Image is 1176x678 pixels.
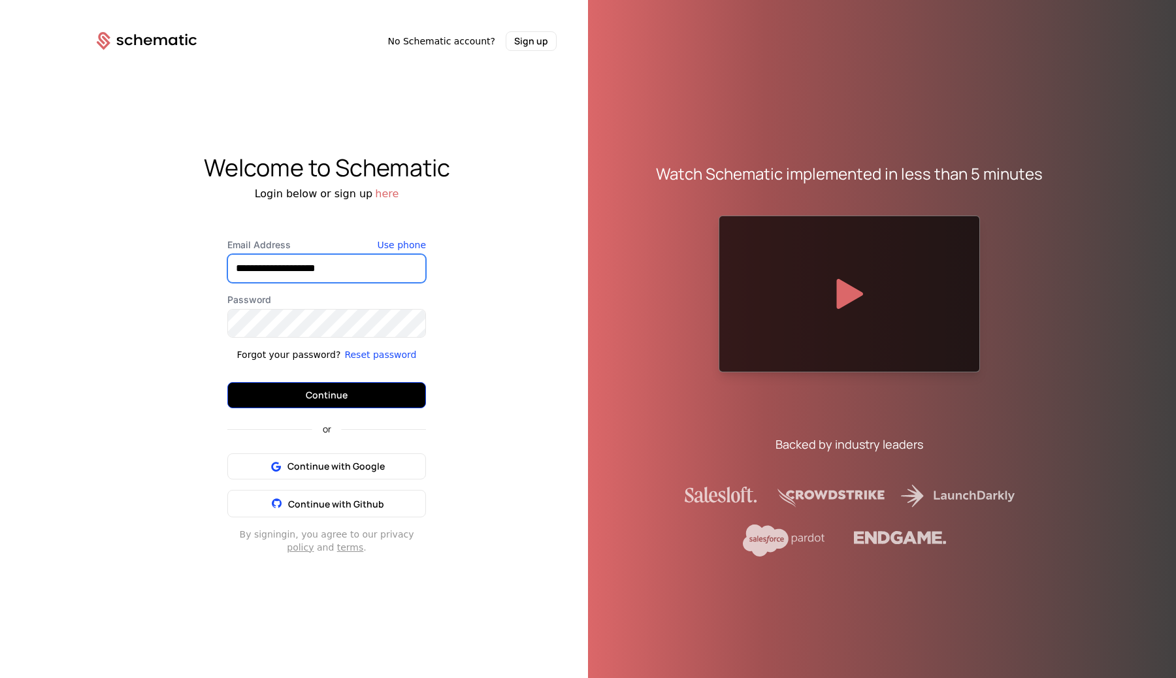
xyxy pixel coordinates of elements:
[344,348,416,361] button: Reset password
[776,435,923,453] div: Backed by industry leaders
[227,382,426,408] button: Continue
[227,238,426,251] label: Email Address
[287,460,385,473] span: Continue with Google
[375,186,399,202] button: here
[227,490,426,517] button: Continue with Github
[288,498,384,510] span: Continue with Github
[387,35,495,48] span: No Schematic account?
[656,163,1043,184] div: Watch Schematic implemented in less than 5 minutes
[227,453,426,479] button: Continue with Google
[65,186,588,202] div: Login below or sign up
[337,542,364,553] a: terms
[227,528,426,554] div: By signing in , you agree to our privacy and .
[378,238,426,251] button: Use phone
[237,348,341,361] div: Forgot your password?
[65,155,588,181] div: Welcome to Schematic
[287,542,314,553] a: policy
[312,425,342,434] span: or
[506,31,557,51] button: Sign up
[227,293,426,306] label: Password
